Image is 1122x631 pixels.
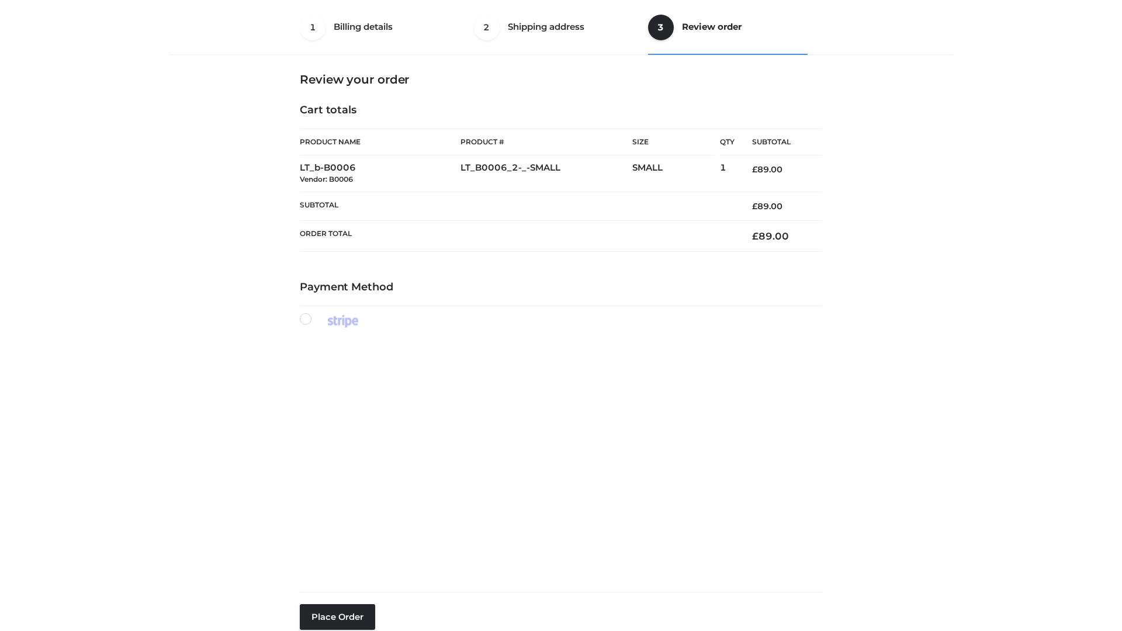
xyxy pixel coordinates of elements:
th: Size [632,129,714,155]
th: Subtotal [300,192,735,220]
iframe: Secure payment input frame [297,325,820,583]
td: SMALL [632,155,720,192]
th: Order Total [300,221,735,252]
button: Place order [300,604,375,630]
h4: Cart totals [300,104,822,117]
th: Qty [720,129,735,155]
td: LT_B0006_2-_-SMALL [460,155,632,192]
bdi: 89.00 [752,164,782,175]
bdi: 89.00 [752,201,782,212]
h3: Review your order [300,72,822,86]
th: Product # [460,129,632,155]
th: Product Name [300,129,460,155]
span: £ [752,201,757,212]
h4: Payment Method [300,281,822,294]
td: 1 [720,155,735,192]
th: Subtotal [735,129,822,155]
bdi: 89.00 [752,230,789,242]
td: LT_b-B0006 [300,155,460,192]
small: Vendor: B0006 [300,175,353,183]
span: £ [752,230,759,242]
span: £ [752,164,757,175]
